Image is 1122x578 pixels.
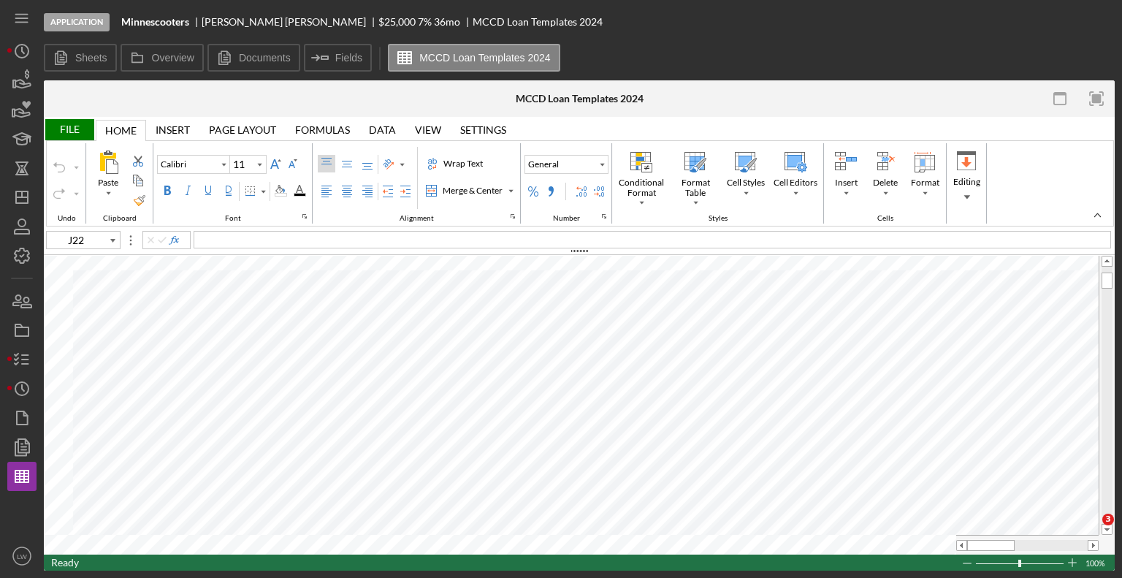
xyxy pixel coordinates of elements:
div: Comma Style [542,183,560,200]
div: Increase Font Size [267,155,284,172]
div: Delete [870,176,901,189]
div: Border [241,183,269,200]
div: Settings [460,124,506,136]
div: Undo [47,143,86,224]
div: Merge & Center [424,183,505,199]
button: Overview [121,44,204,72]
div: Formulas [286,119,359,140]
b: Minnescooters [121,16,189,28]
label: Double Underline [220,182,237,199]
div: Zoom [975,555,1066,571]
div: Format Table [669,148,722,208]
div: Settings [451,119,516,140]
div: Zoom Out [961,555,973,571]
div: View [405,119,451,140]
div: Paste All [89,148,127,205]
div: Page Layout [199,119,286,140]
button: General [524,155,608,174]
div: Undo [54,214,80,223]
label: Underline [199,182,217,199]
div: Cell Editors [770,148,821,205]
label: Middle Align [338,155,356,172]
label: Center Align [338,183,356,200]
div: Alignment [313,143,521,224]
div: Zoom [1018,560,1021,567]
div: Alignment [396,214,438,223]
div: MCCD Loan Templates 2024 [516,93,644,104]
div: Page Layout [209,124,276,136]
label: Overview [152,52,194,64]
div: Copy [129,172,147,189]
label: Bottom Align [359,155,376,172]
div: Font Family [157,155,230,174]
div: Font [221,214,245,223]
div: Decrease Decimal [590,183,608,200]
div: indicatorAlignment [507,210,519,222]
div: Styles [612,143,824,224]
label: Wrap Text [424,155,486,172]
div: Format Table [670,176,721,199]
div: Background Color [271,182,290,199]
div: File [44,119,94,140]
div: Merge & Center [423,182,516,199]
span: 100% [1085,555,1107,571]
div: Cells [824,143,947,224]
div: Paste [95,176,121,189]
div: indicatorNumbers [598,210,610,222]
div: Zoom In [1066,555,1078,571]
div: Insert [146,119,199,140]
label: Fields [335,52,362,64]
div: Delete [866,148,904,205]
div: In Ready mode [51,555,79,571]
div: indicatorFonts [299,210,310,222]
div: Decrease Indent [379,183,397,200]
button: Insert Function [168,235,180,246]
div: Editing [947,147,985,205]
div: MCCD Loan Templates 2024 [473,16,603,28]
div: Font Color [290,182,309,199]
div: Clipboard [86,143,153,224]
div: Format [908,176,942,189]
div: Increase Indent [397,183,414,200]
div: Cells [874,214,897,223]
button: Sheets [44,44,117,72]
label: Top Align [318,155,335,172]
div: Increase Decimal [573,183,590,200]
div: Home [96,120,146,141]
div: Insert [827,148,865,205]
div: View [415,124,441,136]
div: Clipboard [99,214,140,223]
div: Application [44,13,110,31]
div: Styles [705,214,731,223]
label: Documents [239,52,291,64]
label: Sheets [75,52,107,64]
div: Conditional Format [615,148,668,208]
div: [PERSON_NAME] [PERSON_NAME] [202,16,378,28]
div: Orientation [380,156,408,173]
div: Number [521,143,612,224]
iframe: Intercom live chat [1072,514,1107,549]
div: Zoom level [1085,555,1107,571]
span: Ready [51,556,79,569]
label: Format Painter [131,191,148,209]
text: LW [17,552,28,560]
div: Data [359,119,405,140]
button: LW [7,541,37,571]
button: MCCD Loan Templates 2024 [388,44,560,72]
div: Cut [129,152,147,170]
div: Font Size [230,155,267,174]
label: Italic [179,182,196,199]
div: Conditional Format [616,176,667,199]
div: Decrease Font Size [284,155,302,172]
div: Editing [950,175,983,189]
div: Cell Editors [771,176,820,189]
div: Cell Styles [723,148,768,205]
div: Font [153,143,313,224]
button: Documents [207,44,300,72]
div: 36 mo [434,16,460,28]
button: Fields [304,44,372,72]
div: Insert [832,176,860,189]
span: 3 [1102,514,1114,525]
div: Format [906,148,944,205]
div: Percent Style [524,183,542,200]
